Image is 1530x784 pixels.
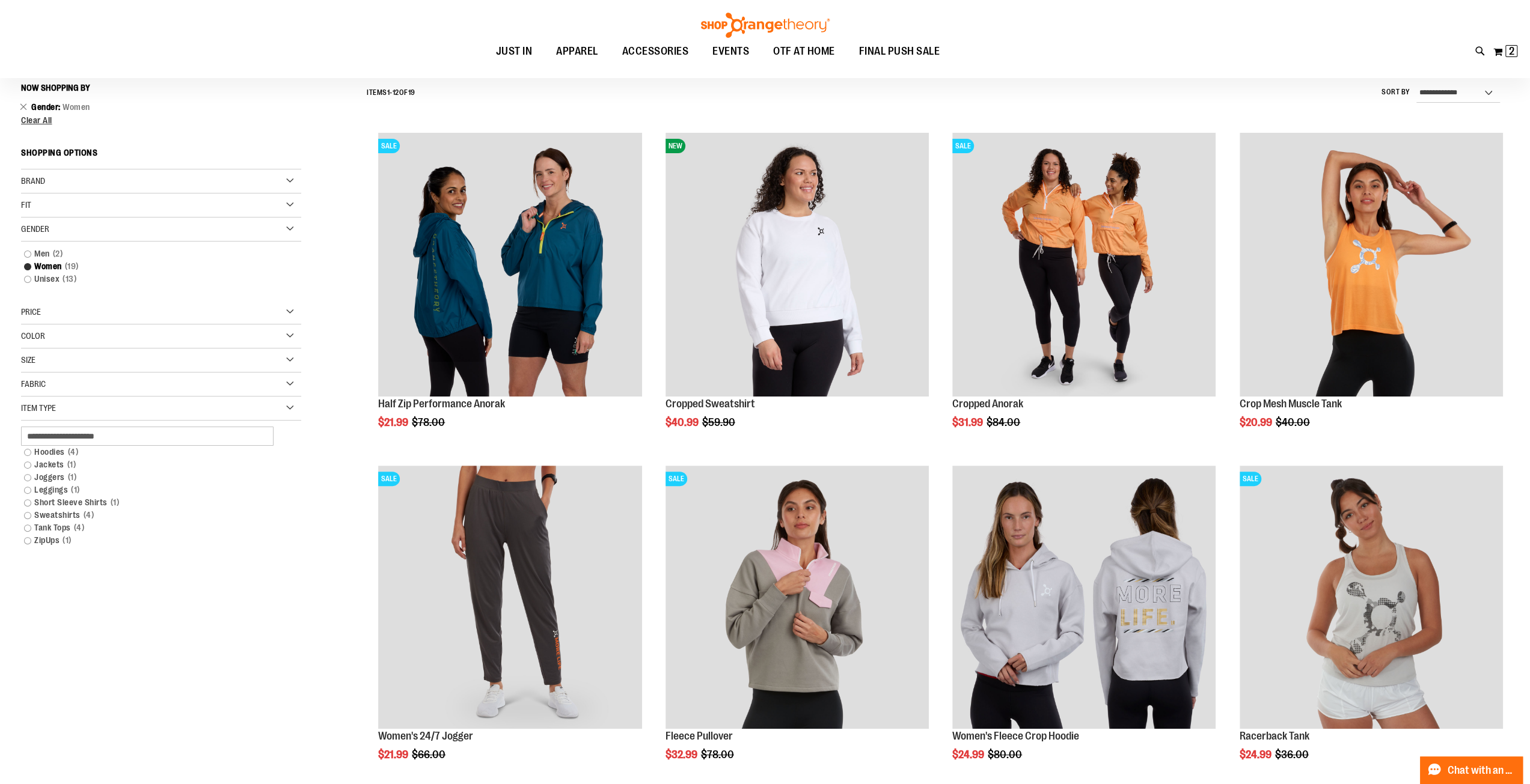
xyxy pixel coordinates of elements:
[1240,133,1503,396] img: Crop Mesh Muscle Tank primary image
[21,331,45,341] span: Color
[64,458,79,471] span: 1
[378,133,641,398] a: Half Zip Performance AnorakSALE
[701,749,736,761] span: $78.00
[21,77,96,98] button: Now Shopping by
[378,730,473,742] a: Women's 24/7 Jogger
[18,446,287,458] a: Hoodies4
[18,248,287,260] a: Men2
[378,398,505,410] a: Half Zip Performance Anorak
[712,38,749,65] span: EVENTS
[21,116,301,124] a: Clear All
[63,102,90,112] span: Women
[484,38,545,65] a: JUST IN
[1234,127,1509,458] div: product
[18,273,287,285] a: Unisex13
[544,38,610,65] a: APPAREL
[699,13,831,38] img: Shop Orangetheory
[700,38,761,65] a: EVENTS
[412,416,447,428] span: $78.00
[60,534,75,547] span: 1
[702,416,737,428] span: $59.90
[1420,756,1523,784] button: Chat with an Expert
[666,398,755,410] a: Cropped Sweatshirt
[21,115,52,125] span: Clear All
[946,127,1222,458] div: product
[666,472,687,486] span: SALE
[378,133,641,396] img: Half Zip Performance Anorak
[666,133,929,396] img: Front facing view of Cropped Sweatshirt
[952,398,1023,410] a: Cropped Anorak
[773,38,835,65] span: OTF AT HOME
[952,749,986,761] span: $24.99
[952,416,985,428] span: $31.99
[18,458,287,471] a: Jackets1
[952,139,974,153] span: SALE
[387,88,390,97] span: 1
[622,38,689,65] span: ACCESSORIES
[412,749,447,761] span: $66.00
[393,88,399,97] span: 12
[1240,416,1274,428] span: $20.99
[666,466,929,729] img: Product image for Fleece Pullover
[847,38,952,65] a: FINAL PUSH SALE
[666,139,685,153] span: NEW
[18,534,287,547] a: ZipUps1
[1275,749,1311,761] span: $36.00
[18,496,287,509] a: Short Sleeve Shirts1
[496,38,533,65] span: JUST IN
[988,749,1024,761] span: $80.00
[952,133,1216,398] a: Cropped Anorak primary imageSALE
[659,127,935,458] div: product
[21,307,41,317] span: Price
[18,484,287,496] a: Leggings1
[108,496,123,509] span: 1
[372,127,647,458] div: product
[65,471,80,484] span: 1
[1240,133,1503,398] a: Crop Mesh Muscle Tank primary image
[21,379,46,389] span: Fabric
[610,38,701,65] a: ACCESSORIES
[761,38,847,65] a: OTF AT HOME
[1509,45,1514,57] span: 2
[1240,749,1273,761] span: $24.99
[18,509,287,521] a: Sweatshirts4
[556,38,598,65] span: APPAREL
[21,200,31,210] span: Fit
[31,102,63,112] span: Gender
[21,142,301,169] strong: Shopping Options
[952,730,1079,742] a: Women's Fleece Crop Hoodie
[1276,416,1312,428] span: $40.00
[408,88,415,97] span: 19
[378,416,410,428] span: $21.99
[18,521,287,534] a: Tank Tops4
[952,466,1216,731] a: Product image for Womens Fleece Crop Hoodie
[62,260,82,273] span: 19
[1240,466,1503,729] img: Product image for Racerback Tank
[367,84,415,102] h2: Items - of
[1240,466,1503,731] a: Product image for Racerback TankSALE
[378,466,641,729] img: Product image for 24/7 Jogger
[666,416,700,428] span: $40.99
[952,133,1216,396] img: Cropped Anorak primary image
[18,260,287,273] a: Women19
[666,466,929,731] a: Product image for Fleece PulloverSALE
[666,730,733,742] a: Fleece Pullover
[666,133,929,398] a: Front facing view of Cropped SweatshirtNEW
[378,466,641,731] a: Product image for 24/7 JoggerSALE
[21,355,35,365] span: Size
[1240,472,1261,486] span: SALE
[18,471,287,484] a: Joggers1
[21,403,56,413] span: Item Type
[666,749,699,761] span: $32.99
[1240,730,1309,742] a: Racerback Tank
[1448,765,1516,776] span: Chat with an Expert
[68,484,83,496] span: 1
[60,273,79,285] span: 13
[1382,87,1410,97] label: Sort By
[859,38,940,65] span: FINAL PUSH SALE
[987,416,1022,428] span: $84.00
[71,521,88,534] span: 4
[65,446,82,458] span: 4
[378,749,410,761] span: $21.99
[50,248,66,260] span: 2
